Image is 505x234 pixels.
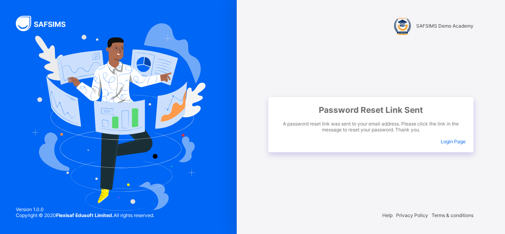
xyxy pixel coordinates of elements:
span: Terms & conditions [432,212,473,218]
span: Help [382,212,393,218]
a: Login Page [441,139,466,144]
span: SAFSIMS Demo Academy [416,23,473,29]
img: SAFSIMS Logo [16,16,75,31]
img: Hero Image [31,23,205,210]
span: Version 1.0.0 [16,206,154,212]
span: Password Reset Link Sent [276,105,466,115]
img: SAFSIMS Demo Academy [393,16,412,36]
span: Copyright © 2020 All rights reserved. [16,212,154,218]
span: A password reset link was sent to your email address. Please click the link in the message to res... [276,121,466,133]
strong: Flexisaf Edusoft Limited. [56,212,114,218]
span: Privacy Policy [396,212,428,218]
